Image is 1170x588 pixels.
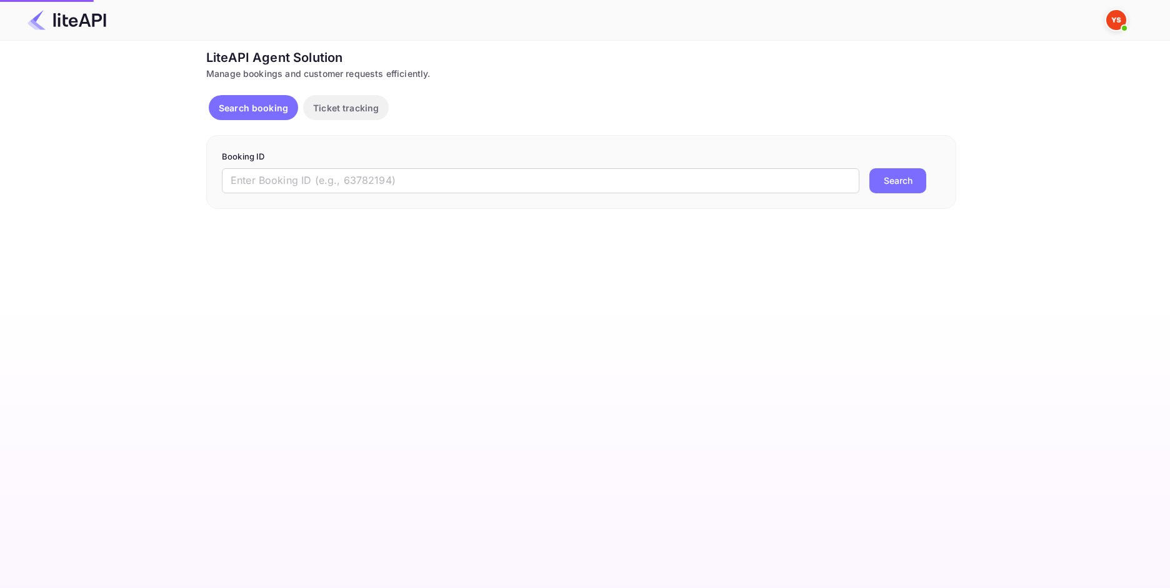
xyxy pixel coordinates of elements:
[206,67,956,80] div: Manage bookings and customer requests efficiently.
[313,101,379,114] p: Ticket tracking
[222,168,859,193] input: Enter Booking ID (e.g., 63782194)
[27,10,106,30] img: LiteAPI Logo
[219,101,288,114] p: Search booking
[869,168,926,193] button: Search
[206,48,956,67] div: LiteAPI Agent Solution
[1106,10,1126,30] img: Yandex Support
[222,151,941,163] p: Booking ID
